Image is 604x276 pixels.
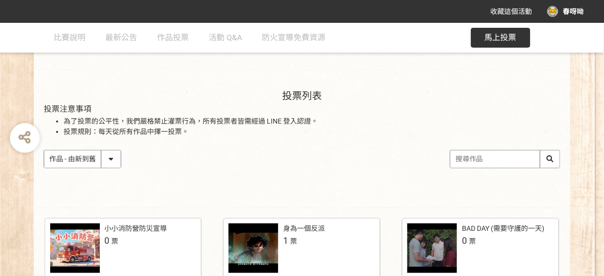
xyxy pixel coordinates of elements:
[283,223,325,234] div: 身為一個反派
[262,33,325,42] span: 防火宣導免費資源
[262,23,325,53] a: 防火宣導免費資源
[105,223,167,234] div: 小小消防營防災宣導
[44,104,91,114] span: 投票注意事項
[491,7,532,15] span: 收藏這個活動
[105,23,137,53] a: 最新公告
[105,235,110,246] span: 0
[54,33,85,42] span: 比賽說明
[157,33,189,42] span: 作品投票
[64,127,560,137] li: 投票規則：每天從所有作品中擇一投票。
[105,33,137,42] span: 最新公告
[283,235,288,246] span: 1
[290,237,297,245] span: 票
[54,23,85,53] a: 比賽說明
[64,116,560,127] li: 為了投票的公平性，我們嚴格禁止灌票行為，所有投票者皆需經過 LINE 登入認證。
[451,150,560,168] input: 搜尋作品
[209,23,242,53] a: 活動 Q&A
[44,90,560,102] h1: 投票列表
[157,23,189,53] a: 作品投票
[209,33,242,42] span: 活動 Q&A
[462,235,467,246] span: 0
[471,28,530,48] button: 馬上投票
[462,223,544,234] div: BAD DAY (需要守護的一天)
[112,237,119,245] span: 票
[485,33,517,42] span: 馬上投票
[469,237,476,245] span: 票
